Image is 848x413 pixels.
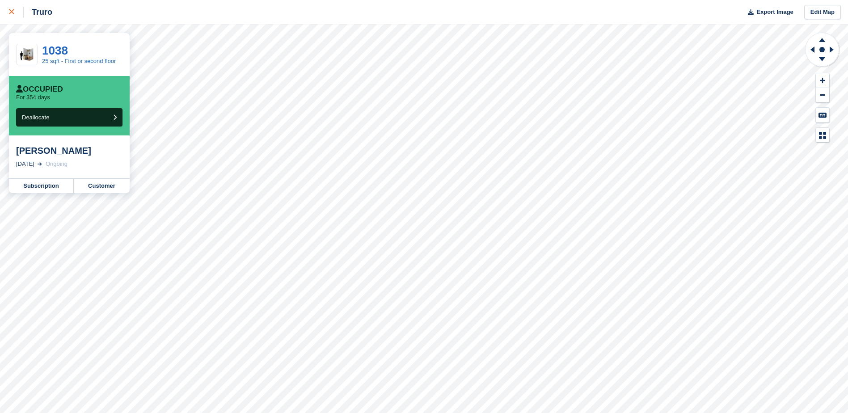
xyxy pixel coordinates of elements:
[743,5,793,20] button: Export Image
[816,73,829,88] button: Zoom In
[16,160,34,169] div: [DATE]
[9,179,74,193] a: Subscription
[42,44,68,57] a: 1038
[16,145,122,156] div: [PERSON_NAME]
[16,85,63,94] div: Occupied
[816,88,829,103] button: Zoom Out
[816,128,829,143] button: Map Legend
[22,114,49,121] span: Deallocate
[16,94,50,101] p: For 354 days
[816,108,829,122] button: Keyboard Shortcuts
[46,160,68,169] div: Ongoing
[24,7,52,17] div: Truro
[16,108,122,126] button: Deallocate
[38,162,42,166] img: arrow-right-light-icn-cde0832a797a2874e46488d9cf13f60e5c3a73dbe684e267c42b8395dfbc2abf.svg
[756,8,793,17] span: Export Image
[804,5,841,20] a: Edit Map
[17,47,37,63] img: 25-sqft-unit.jpg
[74,179,130,193] a: Customer
[42,58,116,64] a: 25 sqft - First or second floor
